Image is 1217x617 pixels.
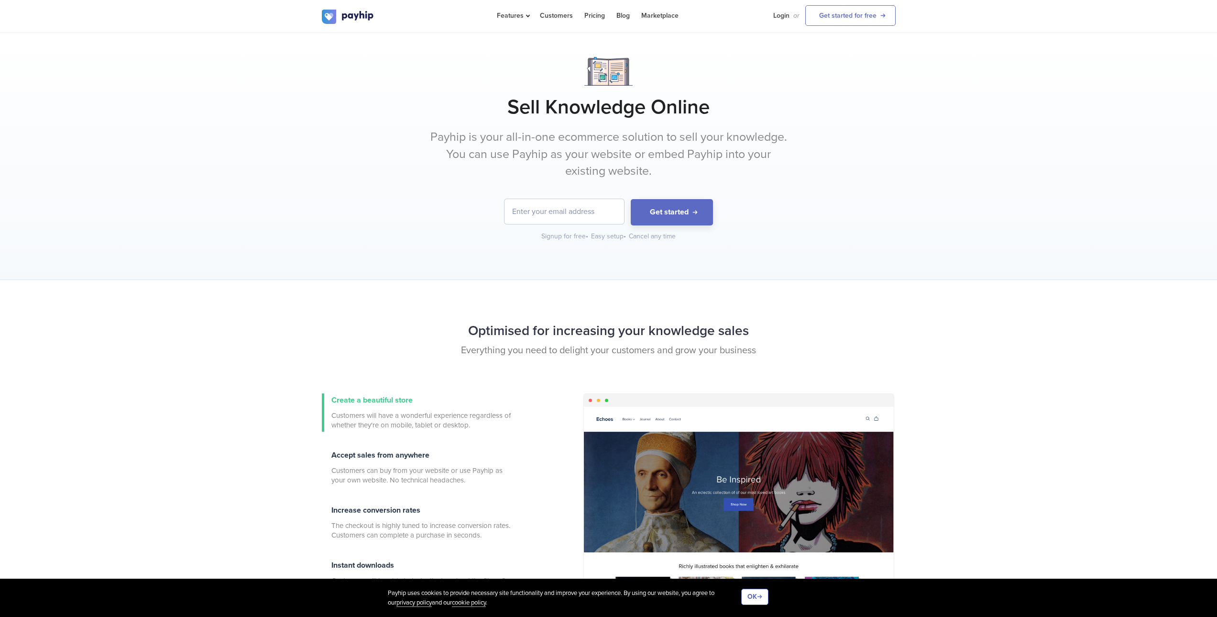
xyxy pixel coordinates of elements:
[322,95,896,119] h1: Sell Knowledge Online
[396,599,432,607] a: privacy policy
[331,576,513,595] span: Customers will be able to instantly download the files after purchase. Download page is emailed t...
[322,318,896,344] h2: Optimised for increasing your knowledge sales
[331,505,420,515] span: Increase conversion rates
[388,589,741,607] div: Payhip uses cookies to provide necessary site functionality and improve your experience. By using...
[591,232,627,241] div: Easy setup
[624,232,626,240] span: •
[331,450,429,460] span: Accept sales from anywhere
[322,10,374,24] img: logo.svg
[322,449,513,487] a: Accept sales from anywhere Customers can buy from your website or use Payhip as your own website....
[322,504,513,542] a: Increase conversion rates The checkout is highly tuned to increase conversion rates. Customers ca...
[741,589,768,605] button: OK
[497,11,528,20] span: Features
[331,521,513,540] span: The checkout is highly tuned to increase conversion rates. Customers can complete a purchase in s...
[331,561,394,570] span: Instant downloads
[805,5,896,26] a: Get started for free
[504,199,624,224] input: Enter your email address
[322,344,896,358] p: Everything you need to delight your customers and grow your business
[629,232,676,241] div: Cancel any time
[322,393,513,432] a: Create a beautiful store Customers will have a wonderful experience regardless of whether they're...
[331,411,513,430] span: Customers will have a wonderful experience regardless of whether they're on mobile, tablet or des...
[452,599,486,607] a: cookie policy
[429,129,788,180] p: Payhip is your all-in-one ecommerce solution to sell your knowledge. You can use Payhip as your w...
[584,57,633,86] img: Notebook.png
[541,232,589,241] div: Signup for free
[586,232,588,240] span: •
[331,466,513,485] span: Customers can buy from your website or use Payhip as your own website. No technical headaches.
[631,199,713,225] button: Get started
[331,395,413,405] span: Create a beautiful store
[322,559,513,597] a: Instant downloads Customers will be able to instantly download the files after purchase. Download...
